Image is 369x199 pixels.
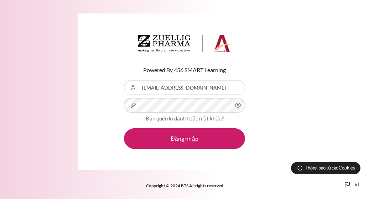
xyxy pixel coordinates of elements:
[124,80,245,95] input: Tên tài khoản
[124,128,245,149] button: Đăng nhập
[305,165,355,171] span: Thông báo từ các Cookies
[354,181,359,188] span: vi
[340,178,362,192] button: Languages
[124,66,245,74] p: Powered By 456 SMART Learning
[138,35,231,53] img: Architeck
[146,115,224,122] a: Bạn quên kí danh hoặc mật khẩu?
[138,35,231,55] a: Architeck
[146,183,223,188] strong: Copyright © 2024 BTS All rights reserved
[291,162,360,174] button: Thông báo từ các Cookies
